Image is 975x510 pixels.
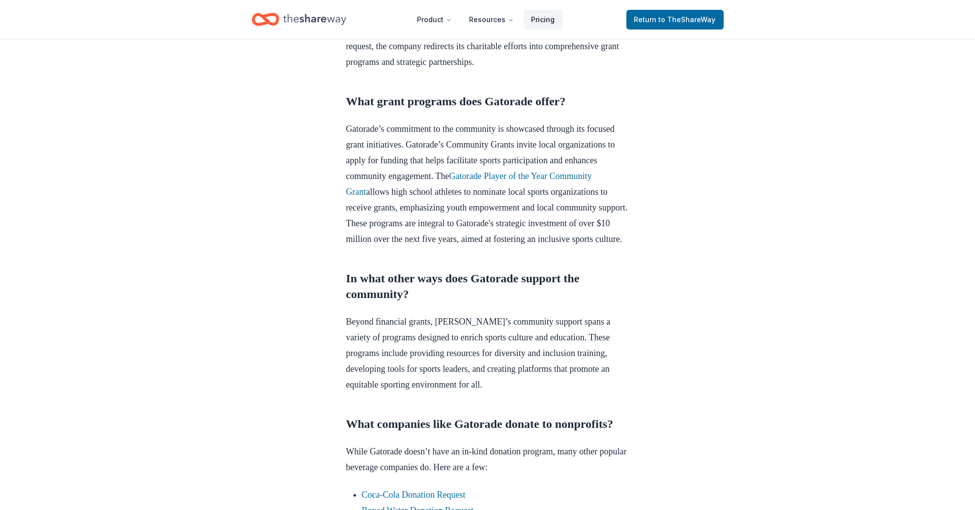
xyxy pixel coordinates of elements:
h2: What grant programs does Gatorade offer? [346,93,629,109]
button: Product [410,10,460,30]
a: Home [252,8,346,31]
button: Resources [462,10,522,30]
a: Returnto TheShareWay [626,10,724,30]
span: Return [634,14,716,26]
nav: Main [410,8,563,31]
p: While Gatorade doesn’t have an in-kind donation program, many other popular beverage companies do... [346,444,629,475]
p: Gatorade’s commitment to the community is showcased through its focused grant initiatives. Gatora... [346,121,629,247]
h2: What companies like Gatorade donate to nonprofits? [346,416,629,432]
p: Beyond financial grants, [PERSON_NAME]’s community support spans a variety of programs designed t... [346,314,629,392]
a: Coca-Cola Donation Request [362,490,466,500]
a: Pricing [524,10,563,30]
h2: In what other ways does Gatorade support the community? [346,270,629,302]
span: to TheShareWay [659,15,716,24]
a: Gatorade Player of the Year Community Grant [346,171,592,197]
